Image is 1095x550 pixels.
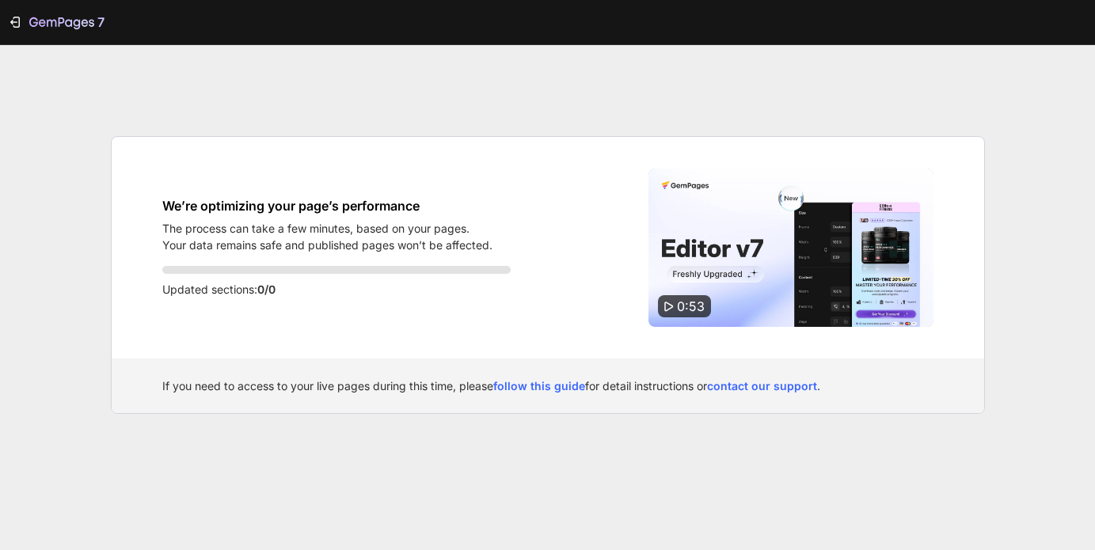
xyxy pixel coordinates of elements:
h1: We’re optimizing your page’s performance [162,196,492,215]
a: follow this guide [493,379,585,393]
p: Your data remains safe and published pages won’t be affected. [162,237,492,253]
p: Updated sections: [162,280,511,299]
span: 0/0 [257,283,276,296]
img: Video thumbnail [648,169,933,327]
span: 0:53 [677,298,705,314]
p: The process can take a few minutes, based on your pages. [162,220,492,237]
p: 7 [97,13,105,32]
a: contact our support [707,379,817,393]
div: If you need to access to your live pages during this time, please for detail instructions or . [162,377,933,394]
